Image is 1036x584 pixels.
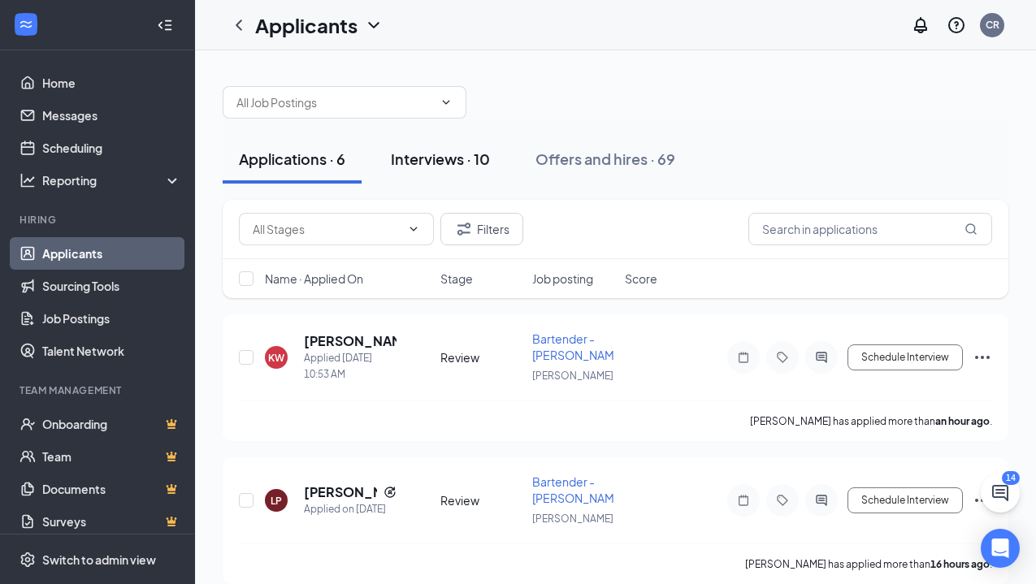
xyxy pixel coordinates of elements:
p: [PERSON_NAME] has applied more than . [750,414,992,428]
svg: Collapse [157,17,173,33]
svg: Tag [773,494,792,507]
div: CR [986,18,999,32]
span: [PERSON_NAME] [532,370,613,382]
div: Interviews · 10 [391,149,490,169]
h5: [PERSON_NAME] [304,483,377,501]
a: Sourcing Tools [42,270,181,302]
p: [PERSON_NAME] has applied more than . [745,557,992,571]
div: Offers and hires · 69 [535,149,675,169]
a: Talent Network [42,335,181,367]
svg: QuestionInfo [947,15,966,35]
svg: ChevronLeft [229,15,249,35]
svg: ChevronDown [407,223,420,236]
button: ChatActive [981,474,1020,513]
svg: Filter [454,219,474,239]
svg: Ellipses [973,348,992,367]
div: Review [440,492,523,508]
span: Name · Applied On [265,270,363,287]
div: Applications · 6 [239,149,345,169]
svg: MagnifyingGlass [964,223,977,236]
svg: WorkstreamLogo [18,16,34,32]
b: an hour ago [935,415,990,427]
div: Team Management [20,383,178,397]
svg: ChevronDown [364,15,384,35]
svg: Tag [773,351,792,364]
span: Job posting [532,270,593,287]
input: Search in applications [748,213,992,245]
svg: ChatActive [990,483,1010,503]
h1: Applicants [255,11,358,39]
svg: Note [734,351,753,364]
span: Score [625,270,657,287]
div: Hiring [20,213,178,227]
span: Stage [440,270,473,287]
a: Home [42,67,181,99]
a: SurveysCrown [42,505,181,538]
svg: Ellipses [973,491,992,510]
svg: Analysis [20,172,36,188]
svg: Notifications [911,15,930,35]
svg: Note [734,494,753,507]
button: Schedule Interview [847,487,963,513]
div: 14 [1002,471,1020,485]
button: Filter Filters [440,213,523,245]
div: LP [271,494,282,508]
b: 16 hours ago [930,558,990,570]
svg: ActiveChat [812,494,831,507]
a: TeamCrown [42,440,181,473]
div: Switch to admin view [42,552,156,568]
a: OnboardingCrown [42,408,181,440]
a: Messages [42,99,181,132]
div: Applied on [DATE] [304,501,397,517]
div: Open Intercom Messenger [981,529,1020,568]
input: All Job Postings [236,93,433,111]
svg: Settings [20,552,36,568]
div: KW [268,351,284,365]
div: Applied [DATE] 10:53 AM [304,350,397,383]
a: Scheduling [42,132,181,164]
div: Reporting [42,172,182,188]
h5: [PERSON_NAME] [304,332,397,350]
svg: Reapply [384,486,397,499]
a: Job Postings [42,302,181,335]
svg: ChevronDown [440,96,453,109]
span: Bartender - [PERSON_NAME] [532,331,625,362]
a: Applicants [42,237,181,270]
span: [PERSON_NAME] [532,513,613,525]
span: Bartender - [PERSON_NAME] [532,474,625,505]
button: Schedule Interview [847,344,963,370]
a: DocumentsCrown [42,473,181,505]
svg: ActiveChat [812,351,831,364]
div: Review [440,349,523,366]
input: All Stages [253,220,401,238]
